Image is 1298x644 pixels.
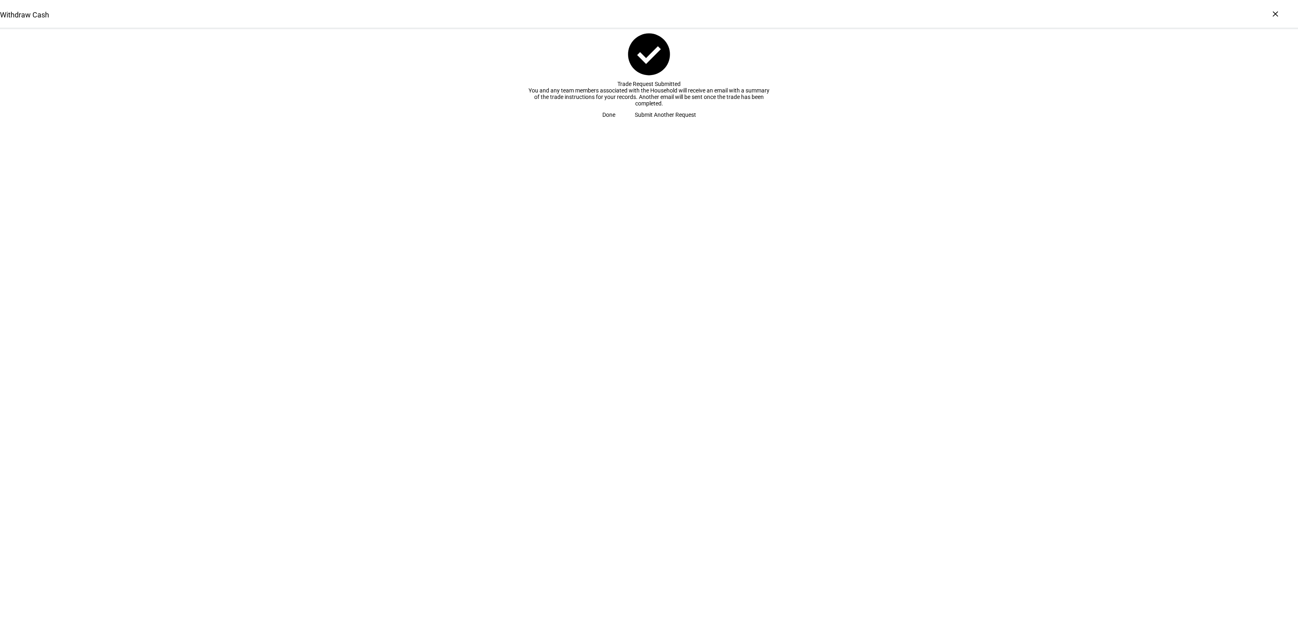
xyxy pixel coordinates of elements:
div: You and any team members associated with the Household will receive an email with a summary of th... [527,87,771,107]
span: Submit Another Request [635,107,696,123]
button: Done [593,107,625,123]
div: × [1269,7,1282,20]
span: Done [602,107,615,123]
div: Trade Request Submitted [527,81,771,87]
mat-icon: check_circle [624,29,674,79]
button: Submit Another Request [625,107,706,123]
